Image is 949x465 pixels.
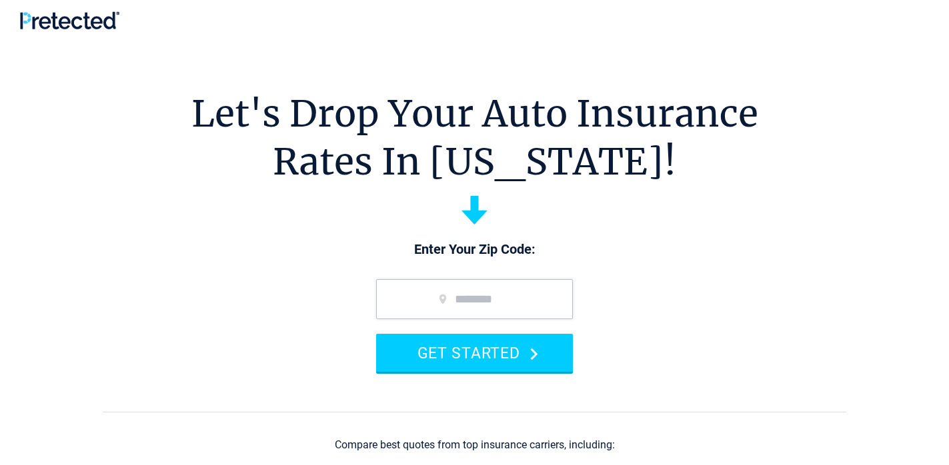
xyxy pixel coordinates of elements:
h1: Let's Drop Your Auto Insurance Rates In [US_STATE]! [191,90,758,186]
p: Enter Your Zip Code: [363,240,586,259]
button: GET STARTED [376,334,573,372]
img: Pretected Logo [20,11,119,29]
input: zip code [376,279,573,319]
div: Compare best quotes from top insurance carriers, including: [335,439,615,451]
